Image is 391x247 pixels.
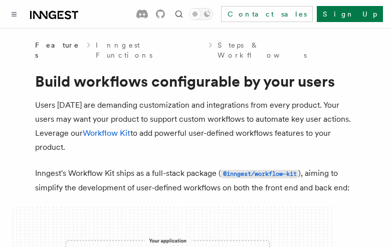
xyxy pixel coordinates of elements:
[221,6,313,22] a: Contact sales
[317,6,383,22] a: Sign Up
[35,72,356,90] h1: Build workflows configurable by your users
[218,40,356,60] a: Steps & Workflows
[8,8,20,20] button: Toggle navigation
[83,128,130,138] a: Workflow Kit
[35,40,82,60] span: Features
[35,98,356,154] p: Users [DATE] are demanding customization and integrations from every product. Your users may want...
[35,166,356,195] p: Inngest's Workflow Kit ships as a full-stack package ( ), aiming to simplify the development of u...
[189,8,213,20] button: Toggle dark mode
[221,170,298,178] code: @inngest/workflow-kit
[173,8,185,20] button: Find something...
[96,40,204,60] a: Inngest Functions
[221,168,298,178] a: @inngest/workflow-kit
